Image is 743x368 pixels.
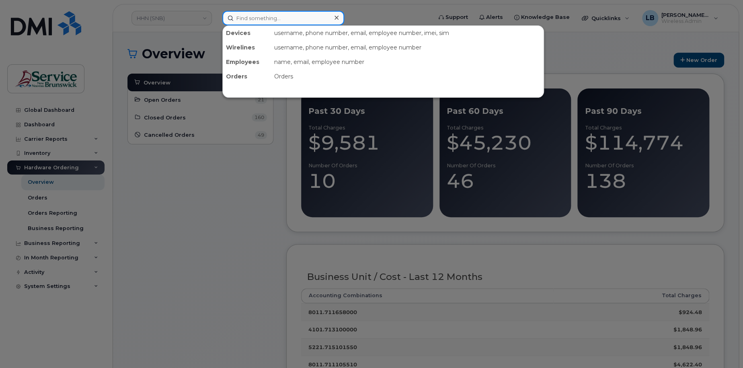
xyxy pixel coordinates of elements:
[223,40,271,55] div: Wirelines
[223,26,271,40] div: Devices
[271,69,544,84] div: Orders
[223,69,271,84] div: Orders
[223,55,271,69] div: Employees
[271,55,544,69] div: name, email, employee number
[271,40,544,55] div: username, phone number, email, employee number
[271,26,544,40] div: username, phone number, email, employee number, imei, sim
